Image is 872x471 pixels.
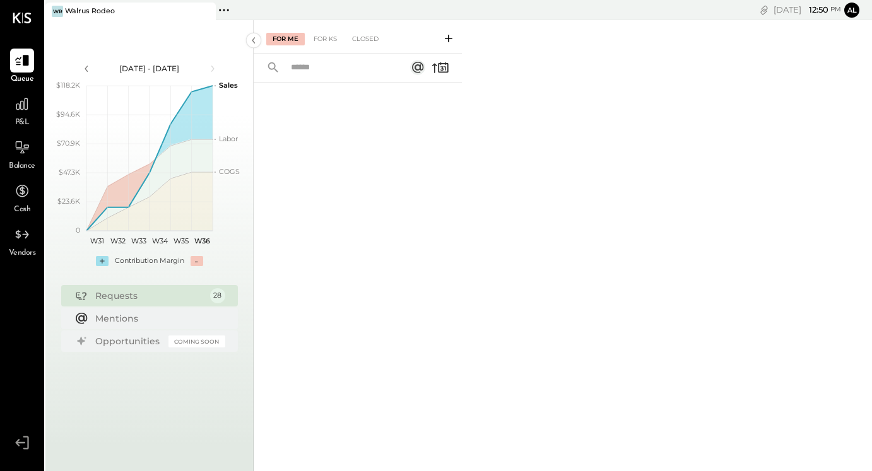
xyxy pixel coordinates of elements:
a: Cash [1,179,44,216]
div: For Me [266,33,305,45]
a: Balance [1,136,44,172]
div: + [96,256,109,266]
a: Queue [1,49,44,85]
div: Mentions [95,312,219,325]
div: Closed [346,33,385,45]
div: Opportunities [95,335,162,347]
text: $47.3K [59,168,80,177]
div: - [191,256,203,266]
div: 28 [210,288,225,303]
span: pm [830,5,841,14]
div: Contribution Margin [115,256,184,266]
div: [DATE] [774,4,841,16]
button: Al [844,3,859,18]
div: For KS [307,33,343,45]
text: W35 [174,236,189,245]
text: $118.2K [56,81,80,90]
text: W34 [152,236,168,245]
text: W36 [194,236,209,245]
text: $23.6K [57,197,80,206]
span: 12 : 50 [803,4,828,16]
text: Sales [219,81,238,90]
text: W33 [131,236,146,245]
span: Queue [11,74,34,85]
span: Cash [14,204,30,216]
div: [DATE] - [DATE] [96,63,203,74]
text: $70.9K [57,139,80,148]
div: Requests [95,289,204,302]
text: W32 [110,236,126,245]
text: $94.6K [56,110,80,119]
span: P&L [15,117,30,129]
text: W31 [90,236,103,245]
span: Vendors [9,248,36,259]
text: Labor [219,134,238,143]
a: P&L [1,92,44,129]
span: Balance [9,161,35,172]
a: Vendors [1,223,44,259]
text: 0 [76,226,80,235]
div: WR [52,6,63,17]
div: Walrus Rodeo [65,6,115,16]
div: copy link [758,3,770,16]
text: COGS [219,167,240,176]
div: Coming Soon [168,335,225,347]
